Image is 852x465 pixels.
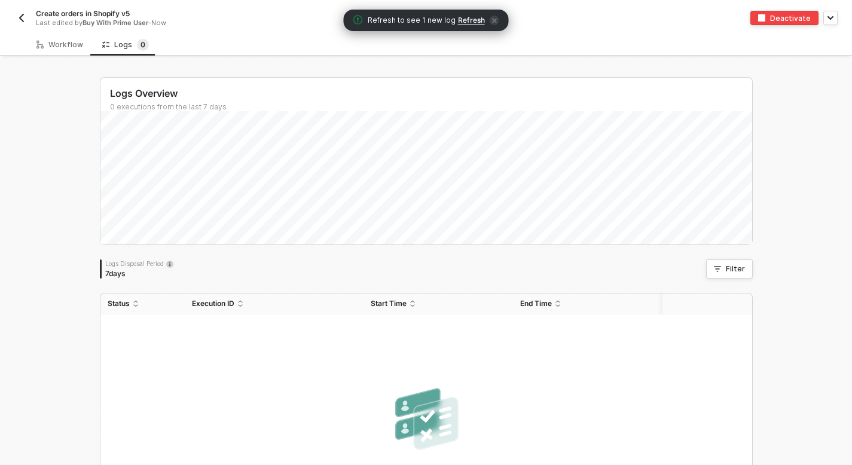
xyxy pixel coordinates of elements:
span: icon-exclamation [353,15,363,25]
span: Refresh to see 1 new log [368,15,456,26]
div: Logs Overview [110,87,752,100]
th: Status [100,293,185,314]
div: 7 days [105,269,173,279]
img: deactivate [758,14,765,22]
div: Filter [726,264,745,274]
th: Execution ID [185,293,364,314]
span: Status [108,299,130,308]
div: Last edited by - Now [36,19,399,27]
th: End Time [513,293,662,314]
div: Deactivate [770,13,811,23]
div: Logs Disposal Period [105,259,173,268]
img: nologs [388,381,466,459]
div: Logs [102,39,149,51]
span: Create orders in Shopify v5 [36,8,130,19]
span: End Time [520,299,552,308]
span: Refresh [458,16,485,25]
div: 0 executions from the last 7 days [110,102,752,112]
img: back [17,13,26,23]
button: deactivateDeactivate [750,11,819,25]
button: back [14,11,29,25]
span: Buy With Prime User [83,19,148,27]
span: Execution ID [192,299,234,308]
span: icon-close [490,16,499,25]
span: Start Time [371,299,407,308]
div: Workflow [36,40,83,50]
th: Start Time [364,293,513,314]
button: Filter [706,259,753,279]
sup: 0 [137,39,149,51]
